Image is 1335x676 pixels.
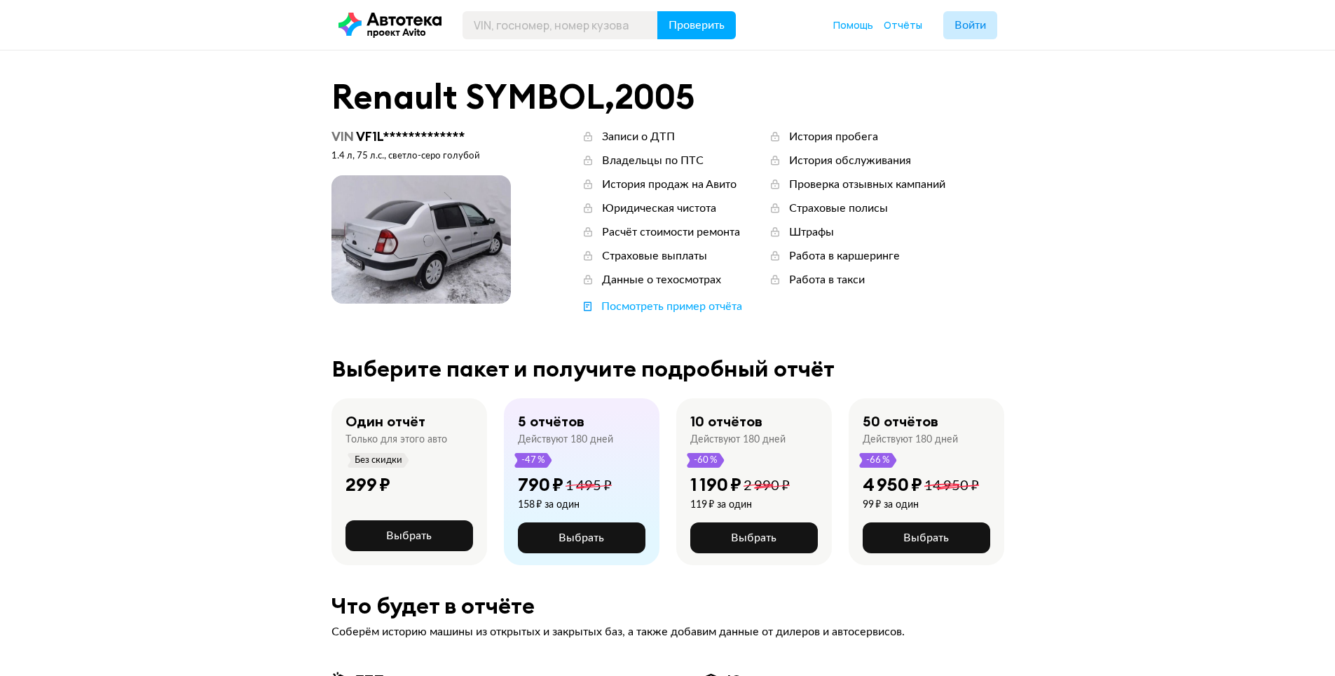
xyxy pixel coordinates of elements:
[903,532,949,543] span: Выбрать
[354,453,403,468] span: Без скидки
[518,473,563,496] div: 790 ₽
[331,624,1004,640] div: Соберём историю машины из открытых и закрытых баз, а также добавим данные от дилеров и автосервисов.
[693,453,718,468] span: -60 %
[657,11,736,39] button: Проверить
[863,473,922,496] div: 4 950 ₽
[345,473,390,496] div: 299 ₽
[690,499,790,511] div: 119 ₽ за один
[924,479,979,493] span: 14 950 ₽
[331,79,1004,115] div: Renault SYMBOL , 2005
[789,248,900,264] div: Работа в каршеринге
[669,20,725,31] span: Проверить
[386,530,432,541] span: Выбрать
[518,412,584,431] div: 5 отчётов
[521,453,546,468] span: -47 %
[954,20,986,31] span: Войти
[518,433,613,446] div: Действуют 180 дней
[331,593,1004,618] div: Что будет в отчёте
[331,356,1004,381] div: Выберите пакет и получите подробный отчёт
[602,129,675,144] div: Записи о ДТП
[943,11,997,39] button: Войти
[789,201,888,216] div: Страховые полисы
[559,532,604,543] span: Выбрать
[345,433,447,446] div: Только для этого авто
[865,453,891,468] span: -66 %
[602,153,704,168] div: Владельцы по ПТС
[789,272,865,288] div: Работа в такси
[602,201,716,216] div: Юридическая чистота
[744,479,790,493] span: 2 990 ₽
[731,532,776,543] span: Выбрать
[518,499,612,511] div: 158 ₽ за один
[789,224,834,240] div: Штрафы
[833,18,873,32] a: Помощь
[863,522,990,553] button: Выбрать
[566,479,612,493] span: 1 495 ₽
[690,433,786,446] div: Действуют 180 дней
[789,129,878,144] div: История пробега
[884,18,922,32] a: Отчёты
[331,128,354,144] span: VIN
[601,299,742,314] div: Посмотреть пример отчёта
[863,499,979,511] div: 99 ₽ за один
[690,412,762,431] div: 10 отчётов
[602,224,740,240] div: Расчёт стоимости ремонта
[863,433,958,446] div: Действуют 180 дней
[463,11,658,39] input: VIN, госномер, номер кузова
[345,412,425,431] div: Один отчёт
[690,522,818,553] button: Выбрать
[602,248,707,264] div: Страховые выплаты
[789,177,945,192] div: Проверка отзывных кампаний
[345,520,473,551] button: Выбрать
[602,272,721,288] div: Данные о техосмотрах
[331,150,511,163] div: 1.4 л, 75 л.c., светло-серо голубой
[518,522,645,553] button: Выбрать
[602,177,737,192] div: История продаж на Авито
[789,153,911,168] div: История обслуживания
[863,412,938,431] div: 50 отчётов
[581,299,742,314] a: Посмотреть пример отчёта
[690,473,741,496] div: 1 190 ₽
